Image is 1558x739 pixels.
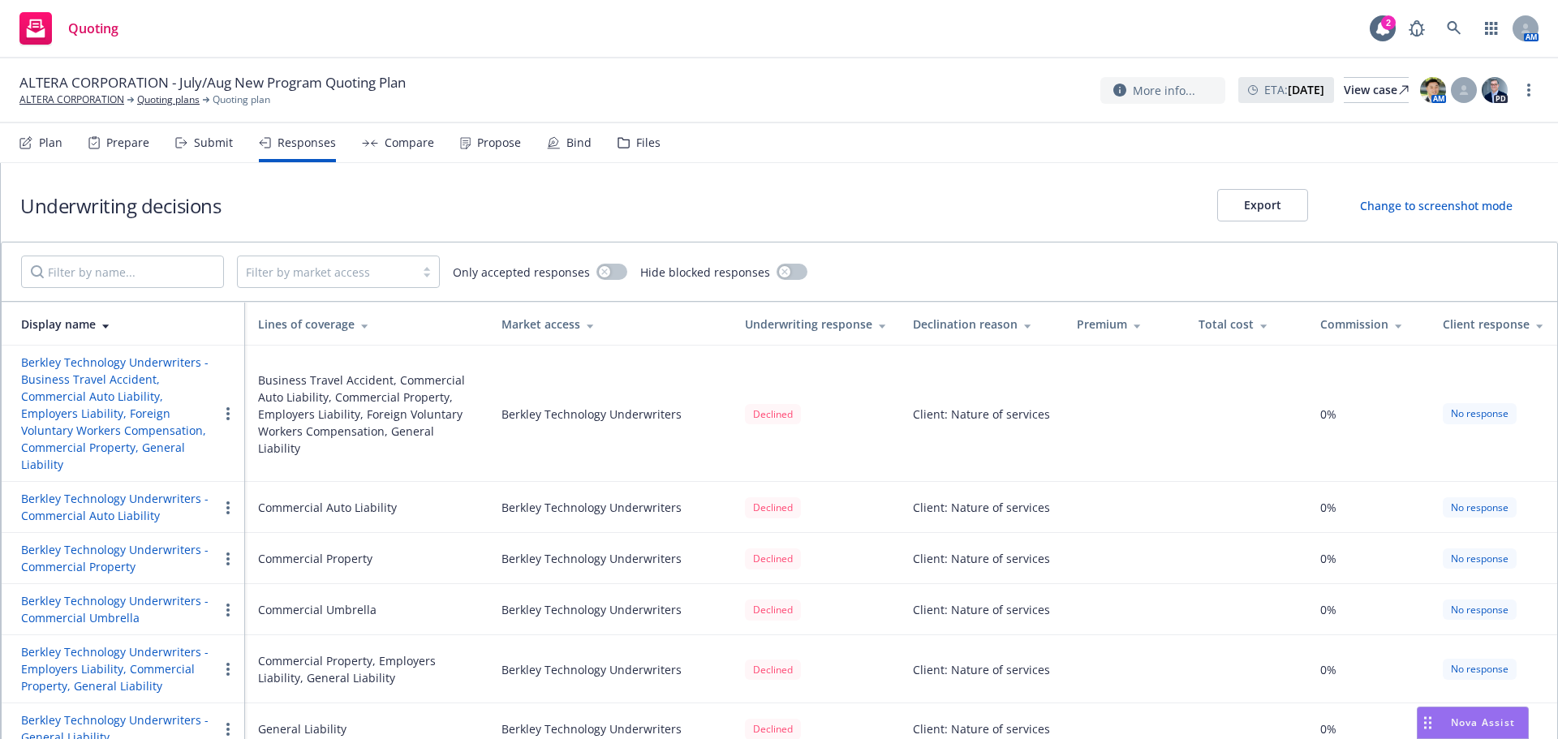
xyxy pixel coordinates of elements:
[21,541,218,575] button: Berkley Technology Underwriters - Commercial Property
[745,719,801,739] div: Declined
[501,661,682,678] div: Berkley Technology Underwriters
[1320,499,1336,516] span: 0%
[20,192,221,219] h1: Underwriting decisions
[1360,197,1513,214] div: Change to screenshot mode
[913,499,1050,516] div: Client: Nature of services
[21,490,218,524] button: Berkley Technology Underwriters - Commercial Auto Liability
[19,92,124,107] a: ALTERA CORPORATION
[745,497,801,518] div: Declined
[913,406,1050,423] div: Client: Nature of services
[21,592,218,626] button: Berkley Technology Underwriters - Commercial Umbrella
[1381,15,1396,30] div: 2
[1482,77,1508,103] img: photo
[278,136,336,149] div: Responses
[1344,77,1409,103] a: View case
[1443,599,1517,620] div: No response
[745,496,801,518] span: Declined
[1320,720,1336,737] span: 0%
[745,548,801,569] div: Declined
[21,643,218,694] button: Berkley Technology Underwriters - Employers Liability, Commercial Property, General Liability
[258,550,372,567] div: Commercial Property
[913,720,1050,737] div: Client: Nature of services
[1288,82,1324,97] strong: [DATE]
[745,599,801,620] span: Declined
[745,599,801,620] div: Declined
[1320,316,1416,333] div: Commission
[745,660,801,680] div: Declined
[745,404,801,424] div: Declined
[913,316,1050,333] div: Declination reason
[1443,659,1517,679] div: No response
[640,264,770,281] span: Hide blocked responses
[1443,497,1517,518] div: No response
[1443,316,1544,333] div: Client response
[137,92,200,107] a: Quoting plans
[258,499,397,516] div: Commercial Auto Liability
[501,550,682,567] div: Berkley Technology Underwriters
[1133,82,1195,99] span: More info...
[745,316,887,333] div: Underwriting response
[258,316,476,333] div: Lines of coverage
[501,720,682,737] div: Berkley Technology Underwriters
[1418,707,1438,738] div: Drag to move
[258,372,476,457] div: Business Travel Accident, Commercial Auto Liability, Commercial Property, Employers Liability, Fo...
[1443,548,1517,569] div: No response
[1438,12,1470,45] a: Search
[213,92,270,107] span: Quoting plan
[1420,77,1446,103] img: photo
[385,136,434,149] div: Compare
[1417,707,1529,739] button: Nova Assist
[68,22,118,35] span: Quoting
[1344,78,1409,102] div: View case
[501,406,682,423] div: Berkley Technology Underwriters
[258,652,476,686] div: Commercial Property, Employers Liability, General Liability
[745,659,801,680] span: Declined
[566,136,592,149] div: Bind
[1451,715,1515,729] span: Nova Assist
[913,550,1050,567] div: Client: Nature of services
[1320,550,1336,567] span: 0%
[1199,316,1294,333] div: Total cost
[501,316,719,333] div: Market access
[1320,661,1336,678] span: 0%
[477,136,521,149] div: Propose
[13,6,125,51] a: Quoting
[1401,12,1433,45] a: Report a Bug
[258,720,346,737] div: General Liability
[1443,403,1517,423] div: No response
[39,136,62,149] div: Plan
[1320,406,1336,423] span: 0%
[194,136,233,149] div: Submit
[1475,12,1508,45] a: Switch app
[1100,77,1225,104] button: More info...
[1264,81,1324,98] span: ETA :
[21,256,224,288] input: Filter by name...
[636,136,661,149] div: Files
[501,601,682,618] div: Berkley Technology Underwriters
[1077,316,1173,333] div: Premium
[1519,80,1539,100] a: more
[1320,601,1336,618] span: 0%
[21,354,218,473] button: Berkley Technology Underwriters - Business Travel Accident, Commercial Auto Liability, Employers ...
[1217,189,1308,221] button: Export
[501,499,682,516] div: Berkley Technology Underwriters
[913,661,1050,678] div: Client: Nature of services
[1334,189,1539,221] button: Change to screenshot mode
[453,264,590,281] span: Only accepted responses
[913,601,1050,618] div: Client: Nature of services
[21,316,232,333] div: Display name
[19,73,406,92] span: ALTERA CORPORATION - July/Aug New Program Quoting Plan
[106,136,149,149] div: Prepare
[258,601,377,618] div: Commercial Umbrella
[745,718,801,739] span: Declined
[745,403,801,424] span: Declined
